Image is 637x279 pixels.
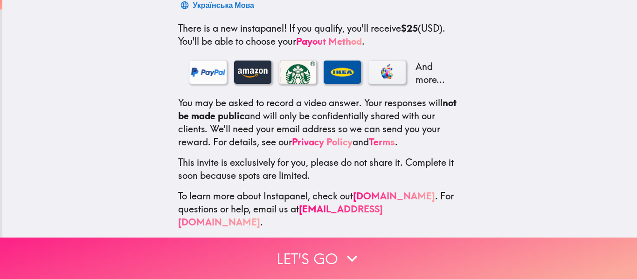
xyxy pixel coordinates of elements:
p: And more... [413,60,450,86]
a: Payout Method [296,35,362,47]
p: This invite is exclusively for you, please do not share it. Complete it soon because spots are li... [178,156,462,182]
a: Privacy Policy [292,136,353,148]
b: $25 [401,22,418,34]
p: You may be asked to record a video answer. Your responses will and will only be confidentially sh... [178,96,462,149]
p: If you qualify, you'll receive (USD) . You'll be able to choose your . [178,22,462,48]
b: not be made public [178,97,457,122]
a: [EMAIL_ADDRESS][DOMAIN_NAME] [178,203,383,228]
span: There is a new instapanel! [178,22,287,34]
p: To learn more about Instapanel, check out . For questions or help, email us at . [178,190,462,229]
a: Terms [369,136,395,148]
a: [DOMAIN_NAME] [353,190,435,202]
